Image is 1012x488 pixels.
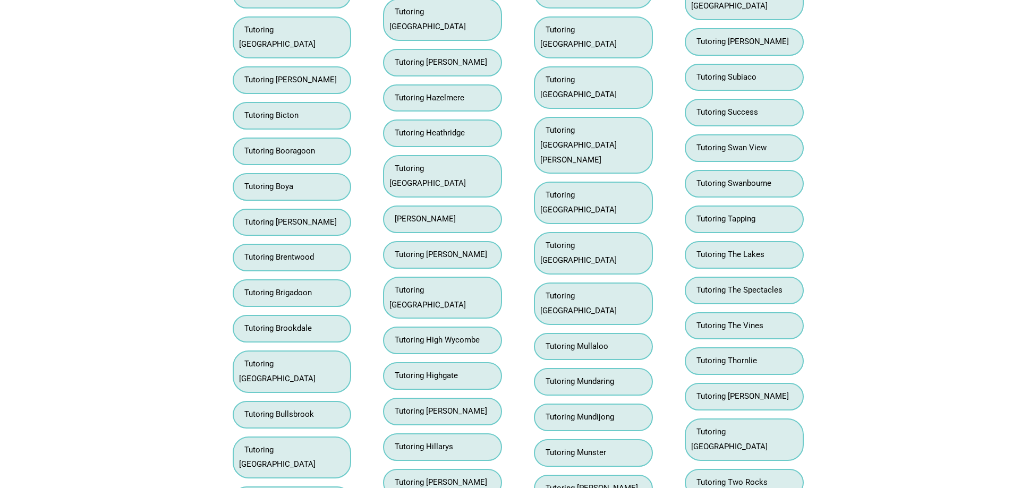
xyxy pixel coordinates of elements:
a: Tutoring [PERSON_NAME] [691,391,789,401]
a: Tutoring Thornlie [691,356,757,365]
a: Tutoring Mundaring [540,376,614,386]
a: Tutoring [PERSON_NAME] [389,57,487,67]
a: Tutoring The Lakes [691,250,764,259]
a: Tutoring [PERSON_NAME] [389,406,487,416]
a: Tutoring Heathridge [389,128,465,138]
a: Tutoring [PERSON_NAME] [239,75,337,84]
a: Tutoring [GEOGRAPHIC_DATA] [239,359,316,383]
a: Tutoring [GEOGRAPHIC_DATA] [239,445,316,469]
a: Tutoring [GEOGRAPHIC_DATA] [389,164,466,188]
a: Tutoring [GEOGRAPHIC_DATA] [239,25,316,49]
a: Tutoring [GEOGRAPHIC_DATA] [389,7,466,31]
a: Tutoring Highgate [389,371,458,380]
iframe: Chat Widget [959,437,1012,488]
a: Tutoring [GEOGRAPHIC_DATA] [540,241,617,265]
a: Tutoring Hazelmere [389,93,464,102]
a: Tutoring Tapping [691,214,755,224]
a: Tutoring Brookdale [239,323,312,333]
a: Tutoring Bullsbrook [239,409,314,419]
a: Tutoring [PERSON_NAME] [389,250,487,259]
a: Tutoring [GEOGRAPHIC_DATA] [540,75,617,99]
a: Tutoring Booragoon [239,146,315,156]
a: Tutoring The Spectacles [691,285,783,295]
a: Tutoring High Wycombe [389,335,480,345]
a: Tutoring Mullaloo [540,341,608,351]
a: Tutoring Two Rocks [691,477,768,487]
a: Tutoring [PERSON_NAME] [691,37,789,46]
a: Tutoring The Vines [691,321,763,330]
a: Tutoring Bicton [239,110,299,120]
a: Tutoring Mundijong [540,412,614,422]
a: Tutoring [GEOGRAPHIC_DATA] [540,291,617,315]
a: Tutoring Munster [540,448,606,457]
a: Tutoring Swanbourne [691,178,771,188]
a: [PERSON_NAME] [389,214,456,224]
a: Tutoring [GEOGRAPHIC_DATA] [691,427,768,451]
a: Tutoring [GEOGRAPHIC_DATA] [540,25,617,49]
a: Tutoring Hillarys [389,442,453,451]
a: Tutoring [GEOGRAPHIC_DATA] [389,285,466,310]
a: Tutoring Swan View [691,143,767,152]
a: Tutoring [PERSON_NAME] [389,477,487,487]
a: Tutoring Subiaco [691,72,756,82]
a: Tutoring Brigadoon [239,288,312,297]
a: Tutoring [GEOGRAPHIC_DATA] [540,190,617,215]
a: Tutoring Success [691,107,758,117]
a: Tutoring [GEOGRAPHIC_DATA][PERSON_NAME] [540,125,617,165]
a: Tutoring [PERSON_NAME] [239,217,337,227]
a: Tutoring Boya [239,182,293,191]
a: Tutoring Brentwood [239,252,314,262]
